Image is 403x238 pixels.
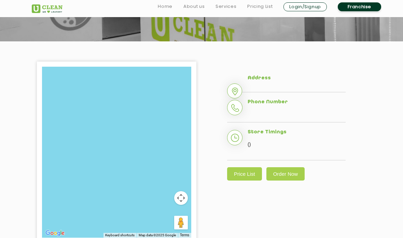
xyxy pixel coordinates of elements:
[248,75,346,81] h5: Address
[227,167,262,181] a: Price List
[266,167,305,181] a: Order Now
[247,2,273,11] a: Pricing List
[248,139,346,149] p: ()
[180,233,189,238] a: Terms
[44,229,66,238] img: Google
[139,233,176,237] span: Map data ©2025 Google
[32,4,62,13] img: UClean Laundry and Dry Cleaning
[44,229,66,238] a: Open this area in Google Maps (opens a new window)
[105,233,135,238] button: Keyboard shortcuts
[338,2,381,11] a: Franchise
[283,2,327,11] a: Login/Signup
[248,129,346,135] h5: Store Timings
[248,99,346,105] h5: Phone Number
[174,216,188,229] button: Drag Pegman onto the map to open Street View
[183,2,205,11] a: About us
[158,2,172,11] a: Home
[174,191,188,205] button: Map camera controls
[216,2,236,11] a: Services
